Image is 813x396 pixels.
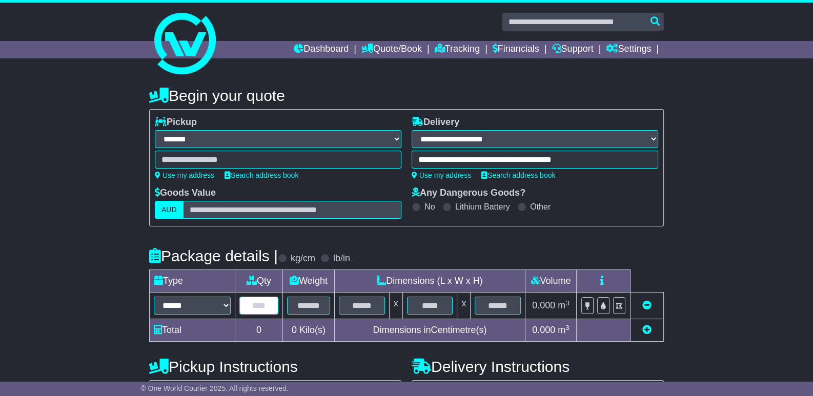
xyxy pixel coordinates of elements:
[532,300,555,310] span: 0.000
[140,384,289,392] span: © One World Courier 2025. All rights reserved.
[292,325,297,335] span: 0
[565,324,570,331] sup: 3
[333,253,350,264] label: lb/in
[334,319,525,342] td: Dimensions in Centimetre(s)
[283,319,335,342] td: Kilo(s)
[334,270,525,293] td: Dimensions (L x W x H)
[455,202,510,212] label: Lithium Battery
[642,325,652,335] a: Add new item
[606,41,651,58] a: Settings
[552,41,594,58] a: Support
[225,171,298,179] a: Search address book
[481,171,555,179] a: Search address book
[525,270,576,293] td: Volume
[412,187,525,199] label: Any Dangerous Goods?
[149,358,401,375] h4: Pickup Instructions
[412,171,471,179] a: Use my address
[389,293,402,319] td: x
[155,117,197,128] label: Pickup
[642,300,652,310] a: Remove this item
[412,358,664,375] h4: Delivery Instructions
[424,202,435,212] label: No
[235,270,283,293] td: Qty
[155,201,184,219] label: AUD
[558,325,570,335] span: m
[530,202,551,212] label: Other
[412,117,459,128] label: Delivery
[435,41,480,58] a: Tracking
[235,319,283,342] td: 0
[558,300,570,310] span: m
[361,41,422,58] a: Quote/Book
[283,270,335,293] td: Weight
[565,299,570,307] sup: 3
[149,87,664,104] h4: Begin your quote
[493,41,539,58] a: Financials
[150,270,235,293] td: Type
[291,253,315,264] label: kg/cm
[294,41,349,58] a: Dashboard
[532,325,555,335] span: 0.000
[149,247,278,264] h4: Package details |
[457,293,471,319] td: x
[155,171,214,179] a: Use my address
[150,319,235,342] td: Total
[155,187,216,199] label: Goods Value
